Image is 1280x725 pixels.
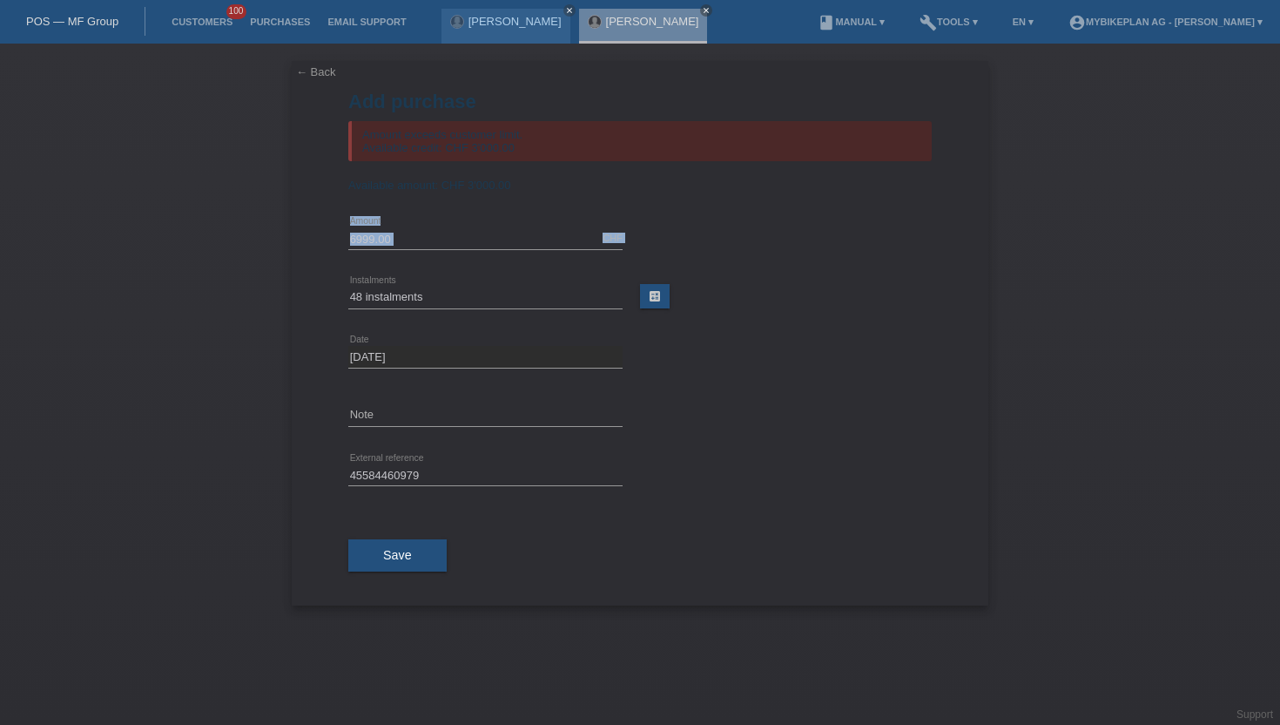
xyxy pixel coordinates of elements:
div: CHF [603,233,623,243]
a: Support [1236,708,1273,721]
span: Available amount: [348,179,438,192]
a: Purchases [241,17,319,27]
a: ← Back [296,65,336,78]
a: close [700,4,712,17]
a: POS — MF Group [26,15,118,28]
a: close [563,4,576,17]
i: calculate [648,289,662,303]
a: buildTools ▾ [911,17,987,27]
a: EN ▾ [1004,17,1042,27]
a: bookManual ▾ [809,17,893,27]
a: [PERSON_NAME] [468,15,562,28]
a: Email Support [319,17,414,27]
a: account_circleMybikeplan AG - [PERSON_NAME] ▾ [1060,17,1271,27]
i: book [818,14,835,31]
div: Amount exceeds customer limit. Available credit: CHF 3'000.00 [348,121,932,161]
i: build [920,14,937,31]
h1: Add purchase [348,91,932,112]
button: Save [348,539,447,573]
span: CHF 3'000.00 [441,179,511,192]
i: close [702,6,711,15]
i: account_circle [1068,14,1086,31]
a: calculate [640,284,670,308]
i: close [565,6,574,15]
a: Customers [163,17,241,27]
span: 100 [226,4,247,19]
a: [PERSON_NAME] [606,15,699,28]
span: Save [383,548,412,562]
